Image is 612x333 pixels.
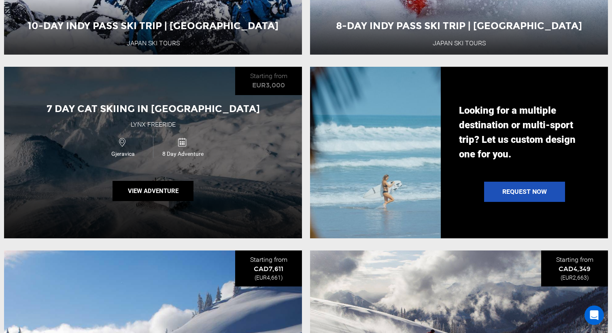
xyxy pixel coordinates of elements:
[484,182,565,202] a: Request Now
[131,120,176,129] div: Lynx Freeride
[459,103,590,161] p: Looking for a multiple destination or multi-sport trip? Let us custom design one for you.
[153,150,212,158] span: 8 Day Adventure
[47,103,260,115] span: 7 Day Cat Skiing in [GEOGRAPHIC_DATA]
[93,150,153,158] span: Gjeravica
[113,181,193,201] button: View Adventure
[584,305,604,325] div: Open Intercom Messenger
